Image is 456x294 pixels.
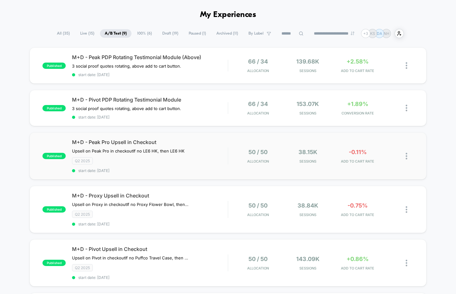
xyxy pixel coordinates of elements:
[42,206,66,213] span: published
[247,111,269,115] span: Allocation
[334,69,381,73] span: ADD TO CART RATE
[200,10,256,19] h1: My Experiences
[247,159,269,164] span: Allocation
[247,266,269,270] span: Allocation
[42,105,66,111] span: published
[284,213,331,217] span: Sessions
[72,139,228,145] span: M+D - Peak Pro Upsell in Checkout
[347,58,369,65] span: +2.58%
[72,148,185,153] span: Upsell on Peak Pro in checkoutIf no LE6 HK, then LE6 HK
[406,206,407,213] img: close
[296,256,320,262] span: 143.09k
[52,29,75,38] span: All ( 35 )
[72,264,93,271] span: Q2 2025
[406,105,407,111] img: close
[100,29,131,38] span: A/B Test ( 9 )
[248,256,268,262] span: 50 / 50
[347,256,369,262] span: +0.86%
[298,149,317,155] span: 38.15k
[284,266,331,270] span: Sessions
[349,149,367,155] span: -0.11%
[184,29,211,38] span: Paused ( 1 )
[132,29,157,38] span: 100% ( 6 )
[42,63,66,69] span: published
[72,202,189,207] span: Upsell on Proxy in checkoutIf no Proxy Flower Bowl, then Proxy Flower BowlIf no Proxy Bub, then P...
[370,31,375,36] p: KS
[334,159,381,164] span: ADD TO CART RATE
[72,222,228,226] span: start date: [DATE]
[72,54,228,60] span: M+D - Peak PDP Rotating Testimonial Module (Above)
[284,69,331,73] span: Sessions
[406,153,407,159] img: close
[406,260,407,266] img: close
[348,202,368,209] span: -0.75%
[347,101,368,107] span: +1.89%
[384,31,389,36] p: NH
[248,58,268,65] span: 66 / 34
[296,58,319,65] span: 139.68k
[72,211,93,218] span: Q2 2025
[158,29,183,38] span: Draft ( 19 )
[297,101,319,107] span: 153.07k
[284,159,331,164] span: Sessions
[248,202,268,209] span: 50 / 50
[72,275,228,280] span: start date: [DATE]
[42,260,66,266] span: published
[351,31,354,35] img: end
[248,101,268,107] span: 66 / 34
[406,62,407,69] img: close
[361,29,370,38] div: + 3
[247,69,269,73] span: Allocation
[248,149,268,155] span: 50 / 50
[72,192,228,199] span: M+D - Proxy Upsell in Checkout
[72,97,228,103] span: M+D - Pivot PDP Rotating Testimonial Module
[334,266,381,270] span: ADD TO CART RATE
[284,111,331,115] span: Sessions
[72,64,181,69] span: 3 social proof quotes rotating, above add to cart button.
[72,157,93,164] span: Q2 2025
[334,213,381,217] span: ADD TO CART RATE
[72,72,228,77] span: start date: [DATE]
[72,115,228,119] span: start date: [DATE]
[247,213,269,217] span: Allocation
[212,29,243,38] span: Archived ( 11 )
[72,106,181,111] span: 3 social proof quotes rotating, above add to cart button.
[298,202,318,209] span: 38.84k
[72,246,228,252] span: M+D - Pivot Upsell in Checkout
[42,153,66,159] span: published
[248,31,264,36] span: By Label
[377,31,382,36] p: DA
[75,29,99,38] span: Live ( 15 )
[72,168,228,173] span: start date: [DATE]
[72,255,189,260] span: Upsell on Pivot in checkoutIf no Puffco Travel Case, then Puffco Travel Case If no Pivot 3D Chamb...
[334,111,381,115] span: CONVERSION RATE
